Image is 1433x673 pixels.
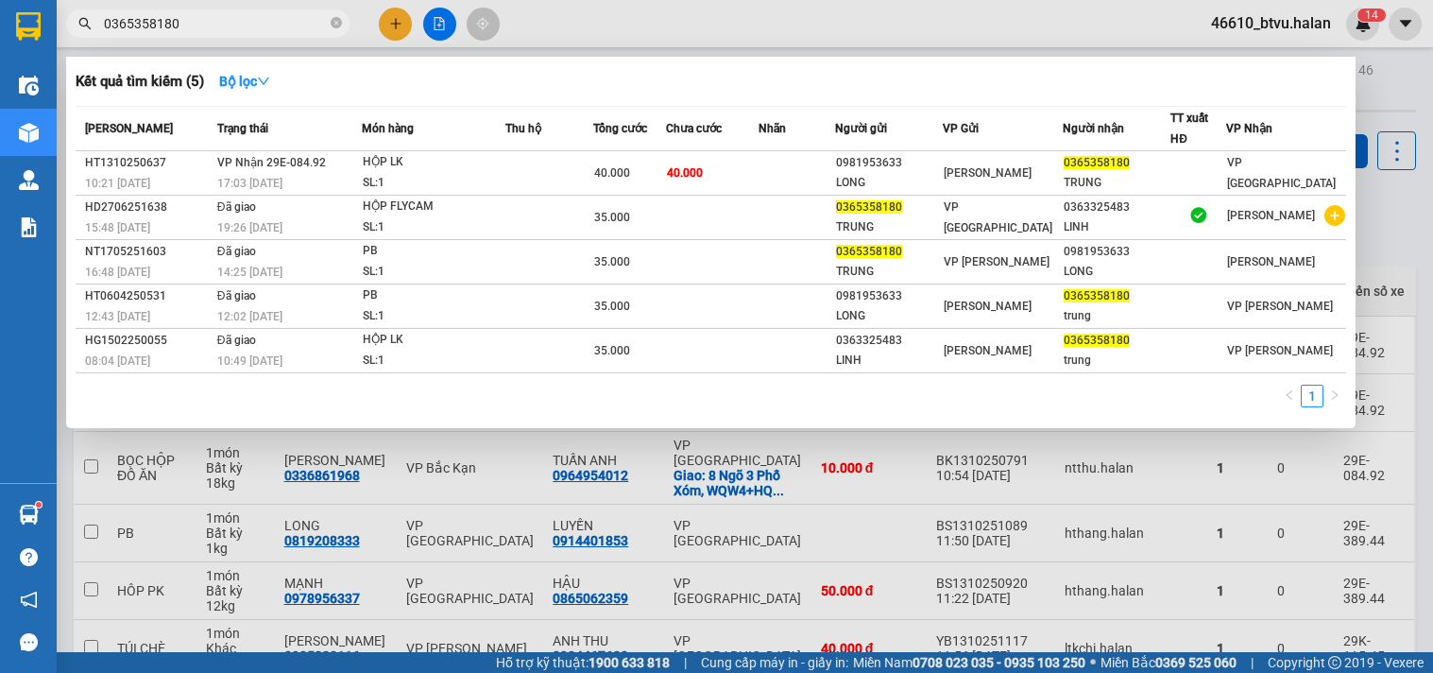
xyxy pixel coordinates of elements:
[1302,386,1322,406] a: 1
[85,331,212,351] div: HG1502250055
[204,66,285,96] button: Bộ lọcdown
[363,152,504,173] div: HỘP LK
[219,74,270,89] strong: Bộ lọc
[85,153,212,173] div: HT1310250637
[836,153,942,173] div: 0981953633
[1170,112,1208,146] span: TT xuất HĐ
[85,242,212,262] div: NT1705251603
[85,177,150,190] span: 10:21 [DATE]
[944,344,1032,357] span: [PERSON_NAME]
[944,200,1052,234] span: VP [GEOGRAPHIC_DATA]
[666,122,722,135] span: Chưa cước
[331,17,342,28] span: close-circle
[217,122,268,135] span: Trạng thái
[836,306,942,326] div: LONG
[19,505,39,525] img: warehouse-icon
[1064,289,1130,302] span: 0365358180
[944,255,1049,268] span: VP [PERSON_NAME]
[1064,242,1169,262] div: 0981953633
[943,122,979,135] span: VP Gửi
[20,591,38,609] span: notification
[944,166,1032,180] span: [PERSON_NAME]
[363,285,504,306] div: PB
[1064,262,1169,282] div: LONG
[20,633,38,651] span: message
[1227,300,1333,313] span: VP [PERSON_NAME]
[76,72,204,92] h3: Kết quả tìm kiếm ( 5 )
[835,122,887,135] span: Người gửi
[217,245,256,258] span: Đã giao
[1324,205,1345,226] span: plus-circle
[20,548,38,566] span: question-circle
[85,221,150,234] span: 15:48 [DATE]
[16,12,41,41] img: logo-vxr
[363,197,504,217] div: HỘP FLYCAM
[217,177,282,190] span: 17:03 [DATE]
[19,123,39,143] img: warehouse-icon
[85,286,212,306] div: HT0604250531
[85,266,150,279] span: 16:48 [DATE]
[836,331,942,351] div: 0363325483
[217,289,256,302] span: Đã giao
[1064,351,1169,371] div: trung
[1323,385,1346,407] button: right
[594,255,630,268] span: 35.000
[594,344,630,357] span: 35.000
[1064,198,1169,217] div: 0363325483
[1278,385,1301,407] li: Previous Page
[1227,156,1336,190] span: VP [GEOGRAPHIC_DATA]
[19,170,39,190] img: warehouse-icon
[836,351,942,371] div: LINH
[362,122,414,135] span: Món hàng
[217,334,256,347] span: Đã giao
[85,122,173,135] span: [PERSON_NAME]
[78,17,92,30] span: search
[363,351,504,371] div: SL: 1
[85,310,150,323] span: 12:43 [DATE]
[594,211,630,224] span: 35.000
[1063,122,1124,135] span: Người nhận
[363,306,504,327] div: SL: 1
[363,217,504,238] div: SL: 1
[836,200,902,214] span: 0365358180
[836,262,942,282] div: TRUNG
[85,354,150,368] span: 08:04 [DATE]
[217,221,282,234] span: 19:26 [DATE]
[36,502,42,508] sup: 1
[363,262,504,283] div: SL: 1
[217,266,282,279] span: 14:25 [DATE]
[363,330,504,351] div: HỘP LK
[505,122,541,135] span: Thu hộ
[1227,209,1315,222] span: [PERSON_NAME]
[1227,344,1333,357] span: VP [PERSON_NAME]
[19,217,39,237] img: solution-icon
[19,76,39,95] img: warehouse-icon
[1227,255,1315,268] span: [PERSON_NAME]
[1064,334,1130,347] span: 0365358180
[1284,389,1295,401] span: left
[836,286,942,306] div: 0981953633
[1064,173,1169,193] div: TRUNG
[836,245,902,258] span: 0365358180
[217,156,326,169] span: VP Nhận 29E-084.92
[836,173,942,193] div: LONG
[1323,385,1346,407] li: Next Page
[1064,156,1130,169] span: 0365358180
[594,300,630,313] span: 35.000
[667,166,703,180] span: 40.000
[944,300,1032,313] span: [PERSON_NAME]
[1064,306,1169,326] div: trung
[363,173,504,194] div: SL: 1
[1301,385,1323,407] li: 1
[217,200,256,214] span: Đã giao
[593,122,647,135] span: Tổng cước
[1278,385,1301,407] button: left
[1226,122,1272,135] span: VP Nhận
[1329,389,1340,401] span: right
[257,75,270,88] span: down
[104,13,327,34] input: Tìm tên, số ĐT hoặc mã đơn
[331,15,342,33] span: close-circle
[759,122,786,135] span: Nhãn
[217,310,282,323] span: 12:02 [DATE]
[594,166,630,180] span: 40.000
